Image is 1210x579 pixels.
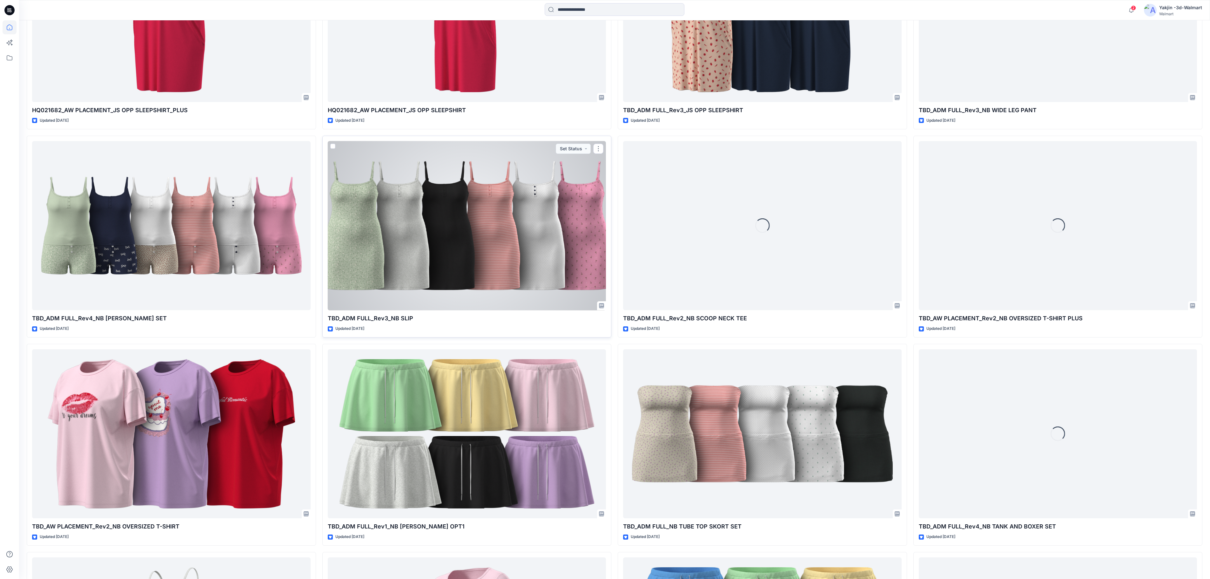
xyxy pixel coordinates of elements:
p: Updated [DATE] [926,117,955,124]
div: Yakjin -3d-Walmart [1159,4,1202,11]
p: TBD_ADM FULL_Rev4_NB TANK AND BOXER SET [919,522,1197,531]
p: Updated [DATE] [631,534,660,540]
p: Updated [DATE] [40,117,69,124]
p: Updated [DATE] [335,325,364,332]
a: TBD_ADM FULL_Rev4_NB CAMI BOXER SET [32,141,311,310]
p: Updated [DATE] [926,325,955,332]
a: TBD_AW PLACEMENT_Rev2_NB OVERSIZED T-SHIRT [32,349,311,519]
p: TBD_ADM FULL_Rev4_NB [PERSON_NAME] SET [32,314,311,323]
p: Updated [DATE] [631,117,660,124]
span: 2 [1131,5,1136,10]
p: Updated [DATE] [40,325,69,332]
p: Updated [DATE] [335,534,364,540]
p: TBD_ADM FULL_Rev1_NB [PERSON_NAME] OPT1 [328,522,606,531]
a: TBD_ADM FULL_Rev3_NB SLIP [328,141,606,310]
p: Updated [DATE] [926,534,955,540]
p: TBD_ADM FULL_Rev3_NB WIDE LEG PANT [919,106,1197,115]
a: TBD_ADM FULL_NB TUBE TOP SKORT SET [623,349,902,519]
div: Walmart [1159,11,1202,16]
img: avatar [1144,4,1157,17]
p: HQ021682_AW PLACEMENT_JS OPP SLEEPSHIRT [328,106,606,115]
p: TBD_AW PLACEMENT_Rev2_NB OVERSIZED T-SHIRT [32,522,311,531]
p: Updated [DATE] [40,534,69,540]
p: Updated [DATE] [335,117,364,124]
p: TBD_ADM FULL_Rev2_NB SCOOP NECK TEE [623,314,902,323]
p: TBD_ADM FULL_NB TUBE TOP SKORT SET [623,522,902,531]
p: TBD_AW PLACEMENT_Rev2_NB OVERSIZED T-SHIRT PLUS [919,314,1197,323]
p: HQ021682_AW PLACEMENT_JS OPP SLEEPSHIRT_PLUS [32,106,311,115]
p: TBD_ADM FULL_Rev3_JS OPP SLEEPSHIRT [623,106,902,115]
p: TBD_ADM FULL_Rev3_NB SLIP [328,314,606,323]
p: Updated [DATE] [631,325,660,332]
a: TBD_ADM FULL_Rev1_NB TERRY SKORT OPT1 [328,349,606,519]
